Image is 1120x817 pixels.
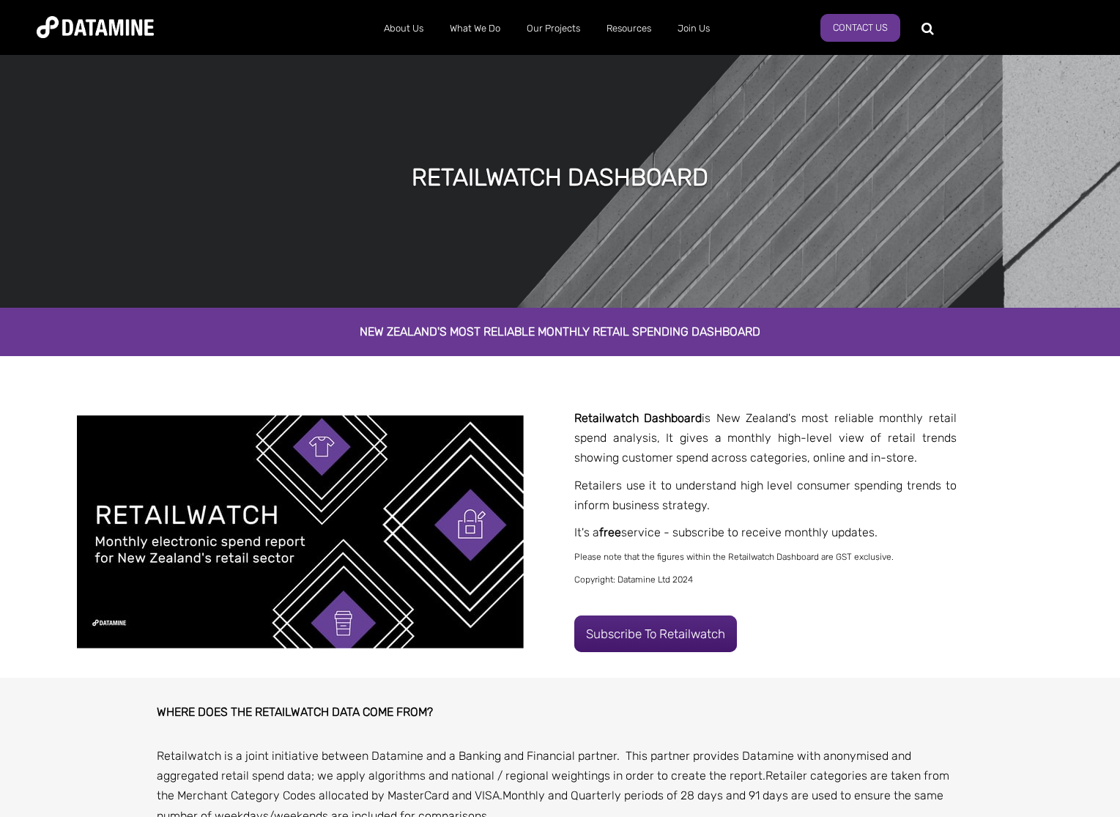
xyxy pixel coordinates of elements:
[371,10,437,48] a: About Us
[599,525,621,539] span: free
[574,478,956,512] span: Retailers use it to understand high level consumer spending trends to inform business strategy.
[574,574,693,585] span: Copyright: Datamine Ltd 2024
[37,16,154,38] img: Datamine
[412,161,708,193] h1: retailWATCH Dashboard
[437,10,513,48] a: What We Do
[593,10,664,48] a: Resources
[574,525,878,539] span: It's a service - subscribe to receive monthly updates.
[77,415,524,648] img: Retailwatch Report Template
[574,411,956,465] span: is New Zealand's most reliable monthly retail spend analysis, It gives a monthly high-level view ...
[820,14,900,42] a: Contact Us
[574,411,702,425] strong: Retailwatch Dashboard
[574,552,894,562] span: Please note that the figures within the Retailwatch Dashboard are GST exclusive.
[664,10,723,48] a: Join Us
[574,615,737,652] a: Subscribe to Retailwatch
[360,325,760,339] span: New Zealand's most reliable monthly retail spending dashboard
[157,705,433,719] strong: WHERE DOES THE RETAILWATCH DATA COME FROM?
[513,10,593,48] a: Our Projects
